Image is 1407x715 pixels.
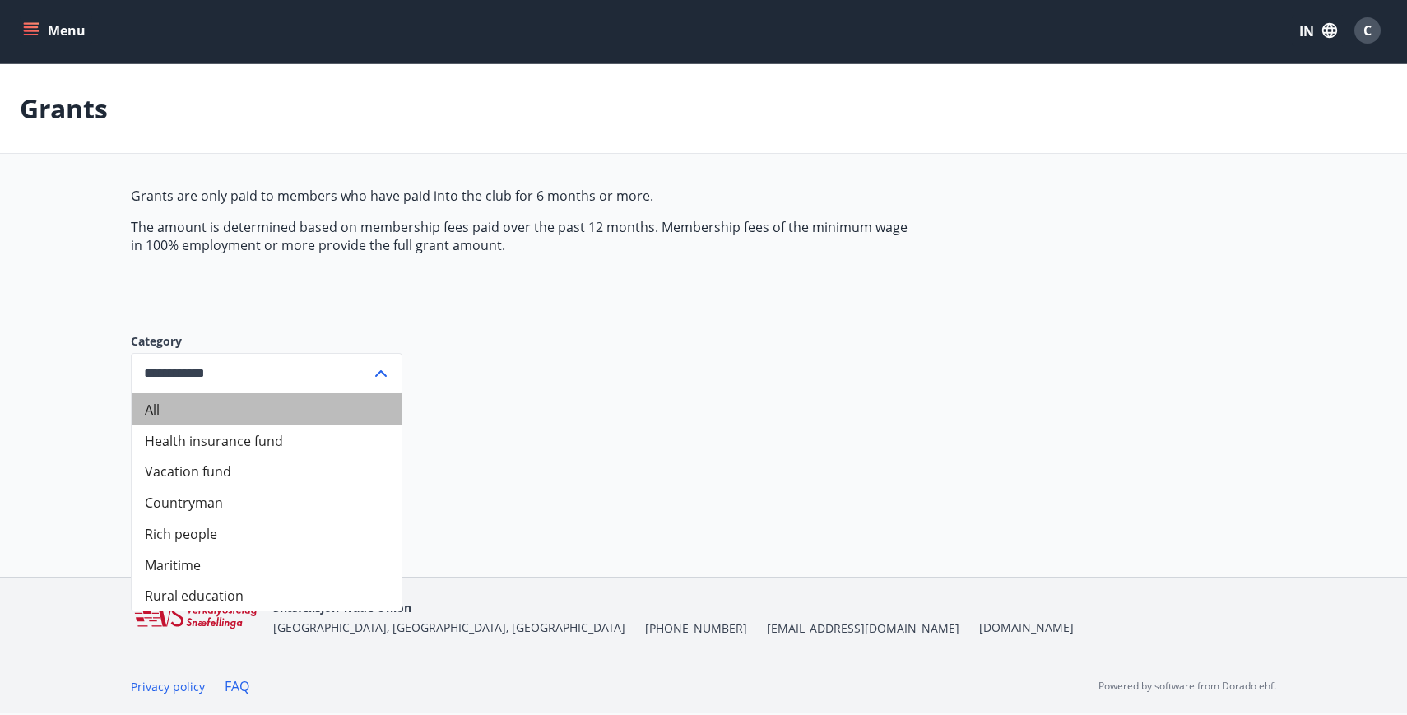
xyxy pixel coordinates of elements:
[145,462,231,481] font: Vacation fund
[131,679,205,694] a: Privacy policy
[1098,679,1276,693] font: Powered by software from Dorado ehf.
[145,525,217,543] font: Rich people
[273,620,625,635] font: [GEOGRAPHIC_DATA], [GEOGRAPHIC_DATA], [GEOGRAPHIC_DATA]
[979,620,1074,635] a: [DOMAIN_NAME]
[1363,21,1372,39] span: C
[131,603,260,631] img: WvRpJk2u6KDFA1HvFrCJUzbr97ECa5dHUCvez65j.png
[131,218,908,254] font: The amount is determined based on membership fees paid over the past 12 months. Membership fees o...
[20,91,108,127] p: Grants
[131,333,182,349] font: Category
[225,677,249,695] a: FAQ
[145,587,244,605] font: Rural education
[145,401,160,419] font: All
[1292,15,1344,46] button: IN
[645,620,747,637] span: [PHONE_NUMBER]
[145,494,223,512] font: Countryman
[20,16,92,45] button: menu
[131,187,653,205] font: Grants are only paid to members who have paid into the club for 6 months or more.
[767,620,959,637] span: [EMAIL_ADDRESS][DOMAIN_NAME]
[145,555,201,573] font: Maritime
[1299,22,1314,40] font: IN
[145,431,283,449] font: Health insurance fund
[1348,11,1387,50] button: C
